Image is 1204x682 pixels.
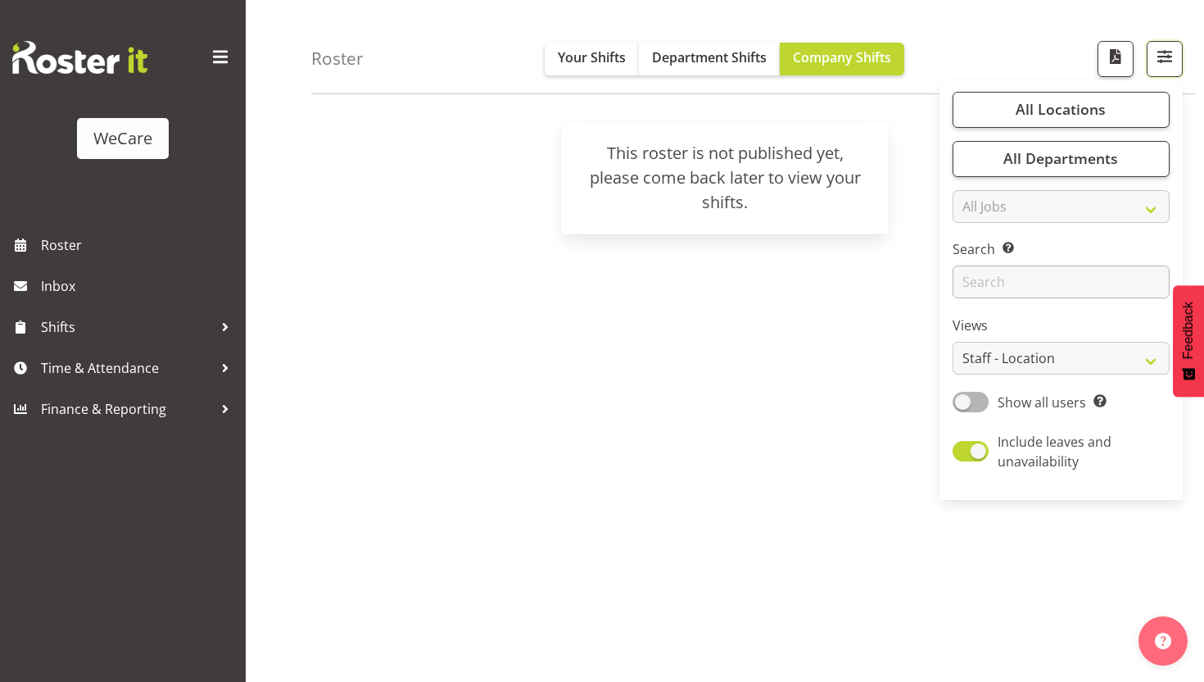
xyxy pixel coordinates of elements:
span: Show all users [998,393,1086,411]
span: Include leaves and unavailability [998,433,1111,471]
input: Search [953,266,1170,299]
label: Views [953,316,1170,336]
button: Company Shifts [780,43,904,75]
span: Time & Attendance [41,356,213,380]
span: All Locations [1016,100,1106,120]
span: Company Shifts [793,48,891,66]
img: help-xxl-2.png [1155,633,1171,649]
span: Shifts [41,315,213,339]
button: Your Shifts [545,43,639,75]
h4: Roster [311,49,364,68]
button: Filter Shifts [1147,41,1183,77]
span: Inbox [41,274,238,298]
span: Roster [41,233,238,257]
span: Your Shifts [558,48,626,66]
span: Finance & Reporting [41,397,213,421]
div: This roster is not published yet, please come back later to view your shifts. [581,141,869,215]
span: All Departments [1003,149,1118,169]
span: Department Shifts [652,48,767,66]
button: Feedback - Show survey [1173,285,1204,397]
button: All Departments [953,141,1170,177]
button: Download a PDF of the roster according to the set date range. [1098,41,1134,77]
button: All Locations [953,92,1170,128]
img: Rosterit website logo [12,41,147,74]
label: Search [953,240,1170,260]
span: Feedback [1181,302,1196,359]
div: WeCare [93,126,152,151]
button: Department Shifts [639,43,780,75]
